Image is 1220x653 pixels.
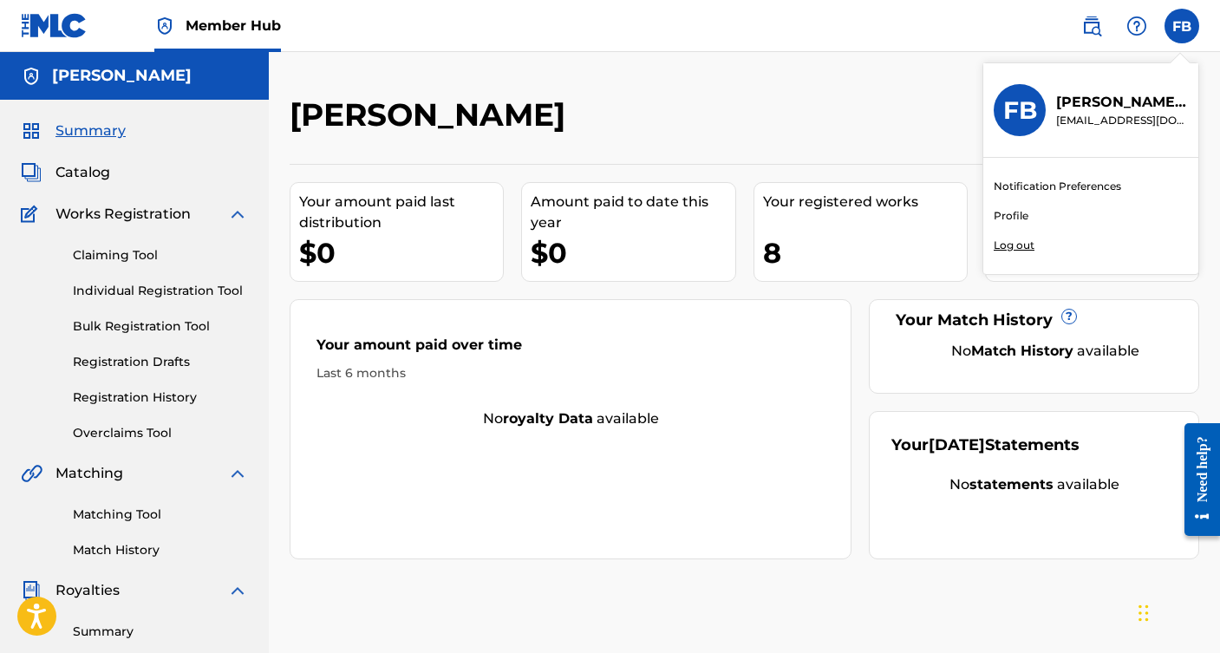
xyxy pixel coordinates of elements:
div: Help [1119,9,1154,43]
img: Summary [21,121,42,141]
img: Catalog [21,162,42,183]
a: Registration Drafts [73,353,248,371]
img: Accounts [21,66,42,87]
img: expand [227,580,248,601]
a: Bulk Registration Tool [73,317,248,336]
span: Works Registration [55,204,191,225]
img: Top Rightsholder [154,16,175,36]
iframe: Chat Widget [1133,570,1220,653]
div: Drag [1138,587,1149,639]
strong: statements [969,476,1054,493]
div: Your registered works [763,192,967,212]
p: Fabian Beltran [1056,92,1188,113]
div: No available [891,474,1177,495]
img: search [1081,16,1102,36]
div: 8 [763,233,967,272]
a: Notification Preferences [994,179,1121,194]
p: fabianbelh@gmail.com [1056,113,1188,128]
img: Works Registration [21,204,43,225]
div: Your Statements [891,434,1080,457]
a: Overclaims Tool [73,424,248,442]
div: No available [913,341,1177,362]
img: expand [227,204,248,225]
a: Registration History [73,389,248,407]
h3: FB [1003,95,1037,126]
iframe: Resource Center [1171,410,1220,550]
a: Individual Registration Tool [73,282,248,300]
a: CatalogCatalog [21,162,110,183]
strong: Match History [971,343,1073,359]
a: Matching Tool [73,506,248,524]
h2: [PERSON_NAME] [290,95,574,134]
a: Claiming Tool [73,246,248,264]
span: Catalog [55,162,110,183]
span: Summary [55,121,126,141]
a: Match History [73,541,248,559]
img: Matching [21,463,42,484]
a: Public Search [1074,9,1109,43]
div: Your amount paid over time [316,335,825,364]
img: MLC Logo [21,13,88,38]
span: Royalties [55,580,120,601]
img: Royalties [21,580,42,601]
div: User Menu [1165,9,1199,43]
div: Your Match History [891,309,1177,332]
a: Profile [994,208,1028,224]
span: Member Hub [186,16,281,36]
div: No available [290,408,851,429]
div: $0 [531,233,734,272]
span: ? [1062,310,1076,323]
img: expand [227,463,248,484]
div: Last 6 months [316,364,825,382]
div: $0 [299,233,503,272]
h5: Fabian Beltran [52,66,192,86]
p: Log out [994,238,1034,253]
div: Your amount paid last distribution [299,192,503,233]
img: help [1126,16,1147,36]
span: FB [1172,16,1191,37]
div: Amount paid to date this year [531,192,734,233]
span: Matching [55,463,123,484]
a: Summary [73,623,248,641]
span: [DATE] [929,435,985,454]
strong: royalty data [503,410,593,427]
a: SummarySummary [21,121,126,141]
